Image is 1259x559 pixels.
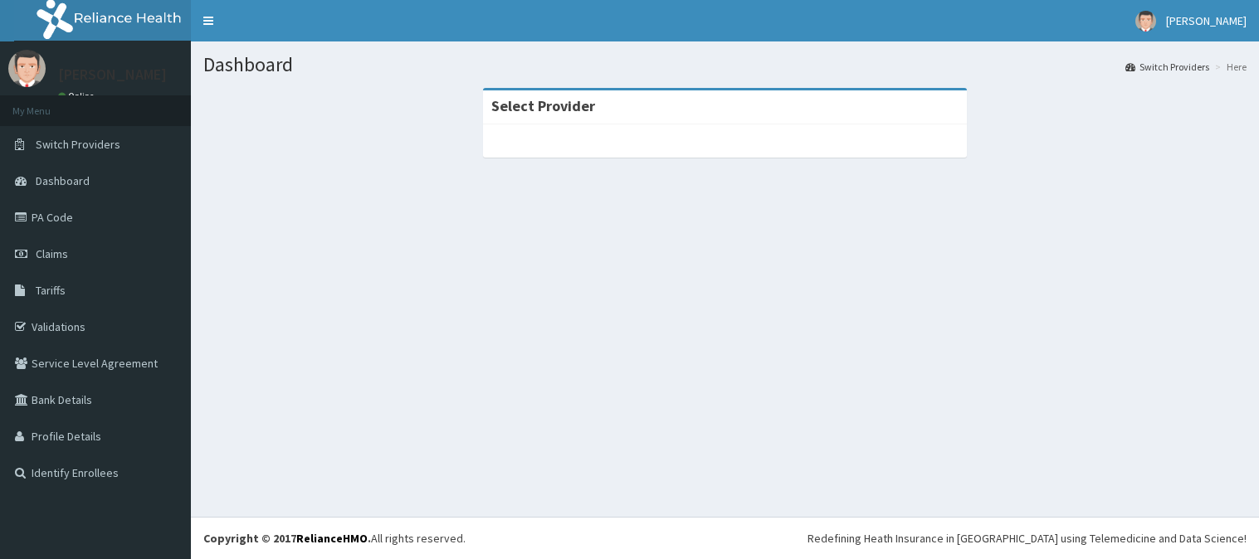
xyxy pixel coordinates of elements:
[58,67,167,82] p: [PERSON_NAME]
[36,283,66,298] span: Tariffs
[36,246,68,261] span: Claims
[36,137,120,152] span: Switch Providers
[36,173,90,188] span: Dashboard
[191,517,1259,559] footer: All rights reserved.
[1135,11,1156,32] img: User Image
[1125,60,1209,74] a: Switch Providers
[8,50,46,87] img: User Image
[58,90,98,102] a: Online
[1166,13,1247,28] span: [PERSON_NAME]
[203,531,371,546] strong: Copyright © 2017 .
[1211,60,1247,74] li: Here
[203,54,1247,75] h1: Dashboard
[491,96,595,115] strong: Select Provider
[296,531,368,546] a: RelianceHMO
[808,530,1247,547] div: Redefining Heath Insurance in [GEOGRAPHIC_DATA] using Telemedicine and Data Science!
